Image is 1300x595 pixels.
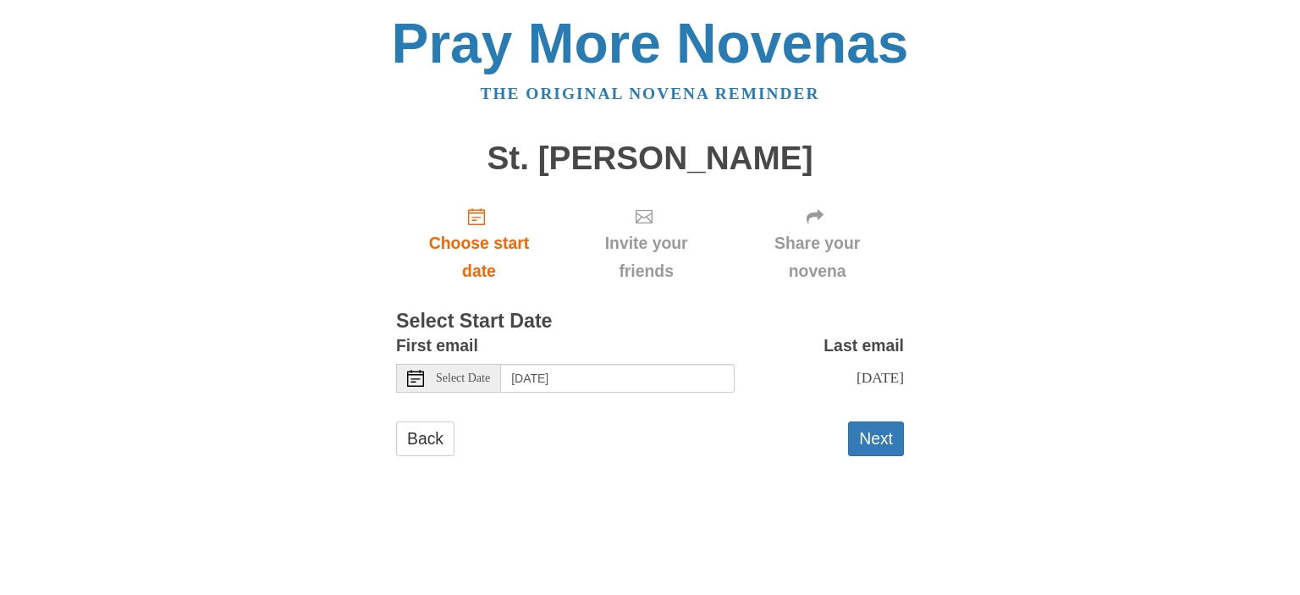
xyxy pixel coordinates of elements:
span: Choose start date [413,229,545,285]
label: Last email [824,332,904,360]
span: Invite your friends [579,229,713,285]
h3: Select Start Date [396,311,904,333]
div: Click "Next" to confirm your start date first. [730,193,904,294]
span: [DATE] [857,369,904,386]
a: The original novena reminder [481,85,820,102]
a: Back [396,421,454,456]
span: Share your novena [747,229,887,285]
a: Choose start date [396,193,562,294]
div: Click "Next" to confirm your start date first. [562,193,730,294]
a: Pray More Novenas [392,12,909,74]
h1: St. [PERSON_NAME] [396,140,904,177]
button: Next [848,421,904,456]
span: Select Date [436,372,490,384]
label: First email [396,332,478,360]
